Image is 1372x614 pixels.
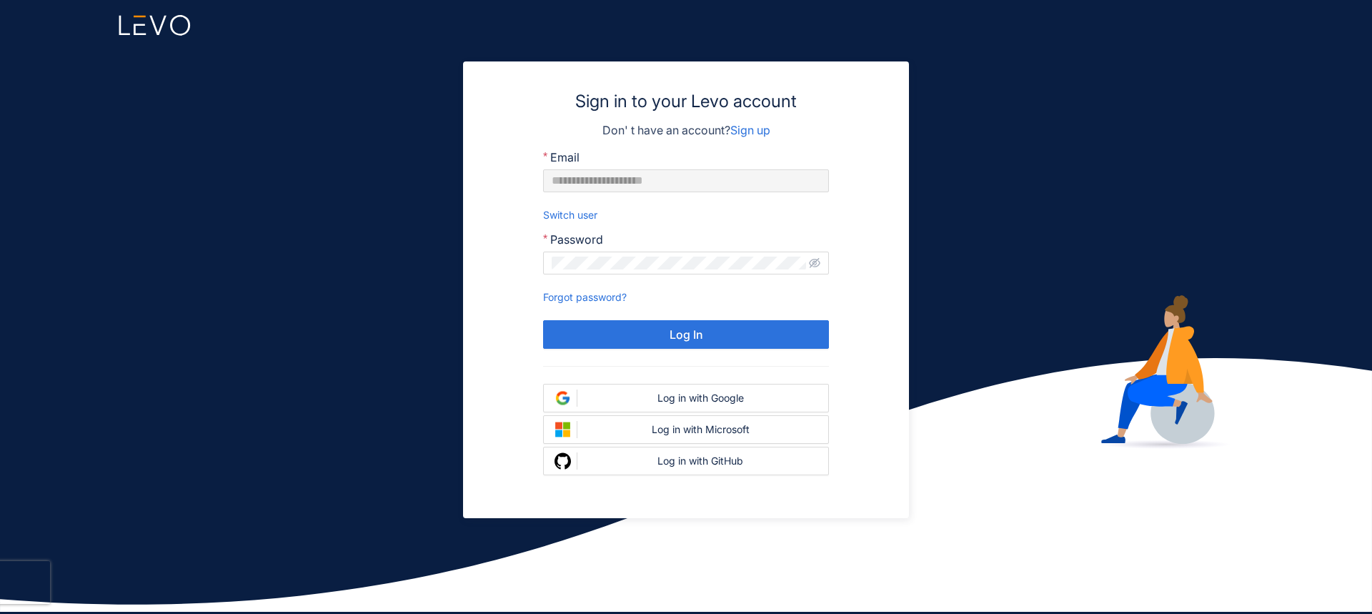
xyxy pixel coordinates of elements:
button: Log in with Microsoft [543,415,829,444]
h3: Sign in to your Levo account [492,90,880,113]
p: Don' t have an account? [492,122,880,139]
a: Forgot password? [543,291,627,303]
input: Password [552,257,806,269]
label: Password [543,233,603,246]
span: Log In [670,328,703,341]
a: Switch user [543,209,597,221]
input: Email [543,169,829,192]
div: Log in with Microsoft [583,424,817,435]
a: Sign up [730,123,770,137]
span: eye-invisible [809,257,820,269]
div: Log in with Google [583,392,817,404]
label: Email [543,151,580,164]
button: Log In [543,320,829,349]
button: Log in with Google [543,384,829,412]
button: Log in with GitHub [543,447,829,475]
div: Log in with GitHub [583,455,817,467]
